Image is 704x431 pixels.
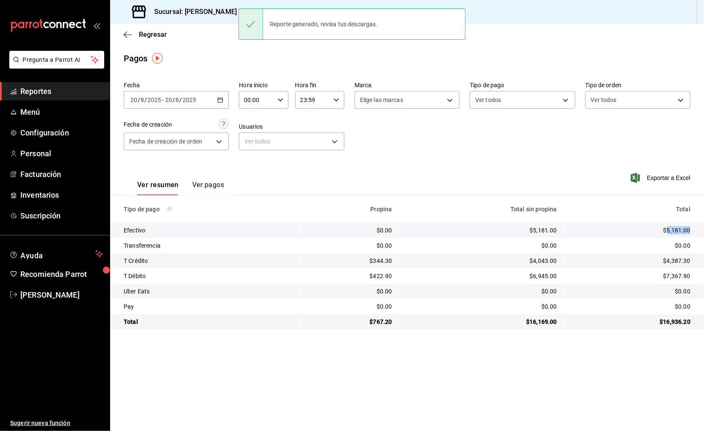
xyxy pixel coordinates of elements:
[571,241,690,250] div: $0.00
[137,181,224,195] div: navigation tabs
[175,97,180,103] input: --
[307,241,392,250] div: $0.00
[307,287,392,296] div: $0.00
[124,226,293,235] div: Efectivo
[307,302,392,311] div: $0.00
[571,272,690,280] div: $7,367.90
[571,318,690,326] div: $16,936.20
[20,210,103,221] span: Suscripción
[124,272,293,280] div: T Débito
[405,206,557,213] div: Total sin propina
[124,30,167,39] button: Regresar
[295,83,344,88] label: Hora fin
[307,272,392,280] div: $422.90
[405,241,557,250] div: $0.00
[239,133,344,150] div: Ver todos
[591,96,617,104] span: Ver todos
[571,206,690,213] div: Total
[405,287,557,296] div: $0.00
[180,97,182,103] span: /
[470,83,575,88] label: Tipo de pago
[307,206,392,213] div: Propina
[20,86,103,97] span: Reportes
[6,61,104,70] a: Pregunta a Parrot AI
[124,120,172,129] div: Fecha de creación
[239,124,344,130] label: Usuarios
[20,127,103,138] span: Configuración
[20,249,92,259] span: Ayuda
[152,53,163,64] img: Tooltip marker
[355,83,460,88] label: Marca
[147,97,161,103] input: ----
[166,206,172,212] svg: Los pagos realizados con Pay y otras terminales son montos brutos.
[405,272,557,280] div: $6,945.00
[139,30,167,39] span: Regresar
[632,173,690,183] button: Exportar a Excel
[124,241,293,250] div: Transferencia
[405,257,557,265] div: $4,043.00
[585,83,690,88] label: Tipo de orden
[20,106,103,118] span: Menú
[93,22,100,29] button: open_drawer_menu
[263,15,385,33] div: Reporte generado, revisa tus descargas.
[137,181,179,195] button: Ver resumen
[192,181,224,195] button: Ver pagos
[23,55,91,64] span: Pregunta a Parrot AI
[307,318,392,326] div: $767.20
[124,52,148,65] div: Pagos
[405,318,557,326] div: $16,169.00
[124,302,293,311] div: Pay
[20,148,103,159] span: Personal
[182,97,197,103] input: ----
[405,226,557,235] div: $5,181.00
[172,97,175,103] span: /
[360,96,403,104] span: Elige las marcas
[124,257,293,265] div: T Crédito
[20,268,103,280] span: Recomienda Parrot
[239,83,288,88] label: Hora inicio
[10,419,103,428] span: Sugerir nueva función
[165,97,172,103] input: --
[307,226,392,235] div: $0.00
[162,97,164,103] span: -
[571,302,690,311] div: $0.00
[20,189,103,201] span: Inventarios
[144,97,147,103] span: /
[571,226,690,235] div: $5,181.00
[130,97,138,103] input: --
[124,83,229,88] label: Fecha
[475,96,501,104] span: Ver todos
[124,206,293,213] div: Tipo de pago
[138,97,140,103] span: /
[405,302,557,311] div: $0.00
[571,257,690,265] div: $4,387.30
[129,137,202,146] span: Fecha de creación de orden
[140,97,144,103] input: --
[124,318,293,326] div: Total
[571,287,690,296] div: $0.00
[20,289,103,301] span: [PERSON_NAME]
[307,257,392,265] div: $344.30
[20,169,103,180] span: Facturación
[147,7,298,17] h3: Sucursal: [PERSON_NAME] Pan y Café (CDMX)
[124,287,293,296] div: Uber Eats
[9,51,104,69] button: Pregunta a Parrot AI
